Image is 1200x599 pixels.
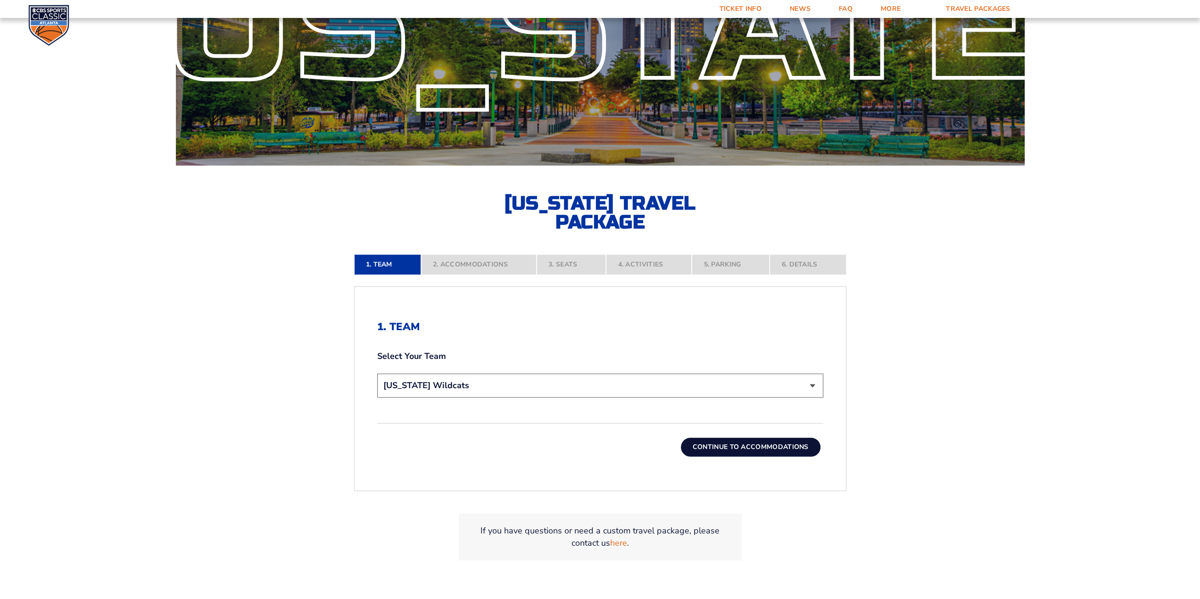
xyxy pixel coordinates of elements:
h2: [US_STATE] Travel Package [497,194,704,232]
button: Continue To Accommodations [681,438,820,457]
a: here [610,537,627,549]
h2: 1. Team [377,321,823,333]
label: Select Your Team [377,350,823,362]
p: If you have questions or need a custom travel package, please contact us . [470,525,730,549]
img: CBS Sports Classic [28,5,69,46]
